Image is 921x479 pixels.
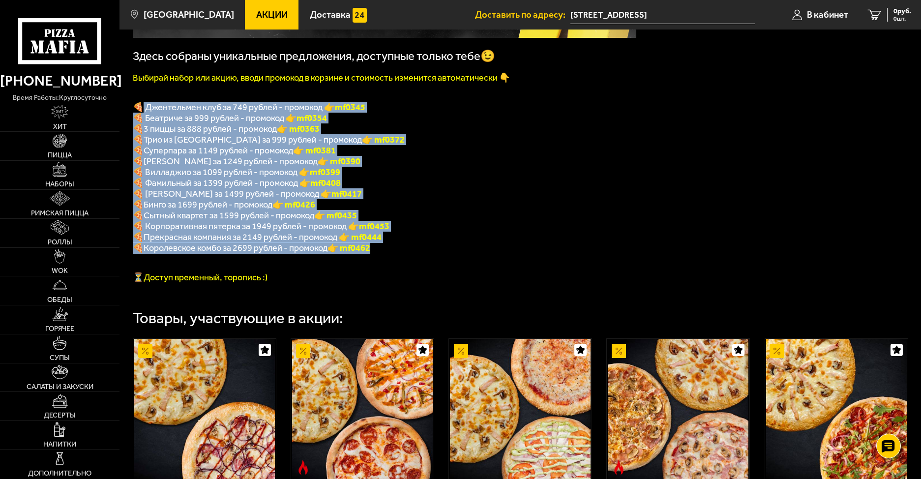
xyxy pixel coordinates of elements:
[570,6,755,24] span: Россия, Санкт-Петербург, Кондратьевский проспект, 68к4
[52,267,68,274] span: WOK
[807,10,848,20] span: В кабинет
[256,10,288,20] span: Акции
[339,232,382,242] font: 👉 mf0444
[133,113,327,123] span: 🍕 Беатриче за 999 рублей - промокод 👉
[314,210,357,221] b: 👉 mf0435
[770,344,784,358] img: Акционный
[133,178,341,188] span: 🍕 Фамильный за 1399 рублей - промокод 👉
[331,188,362,199] b: mf0417
[327,242,370,253] font: 👉 mf0462
[310,178,341,188] b: mf0408
[612,344,626,358] img: Акционный
[362,134,405,145] font: 👉 mf0372
[133,49,495,63] span: Здесь собраны уникальные предложения, доступные только тебе😉
[335,102,365,113] b: mf0345
[612,460,626,475] img: Острое блюдо
[53,123,67,130] span: Хит
[144,210,314,221] span: Сытный квартет за 1599 рублей - промокод
[359,221,389,232] b: mf0453
[133,232,144,242] font: 🍕
[31,210,89,217] span: Римская пицца
[144,10,234,20] span: [GEOGRAPHIC_DATA]
[45,180,74,188] span: Наборы
[43,441,76,448] span: Напитки
[454,344,468,358] img: Акционный
[133,210,144,221] b: 🍕
[133,156,144,167] b: 🍕
[570,6,755,24] input: Ваш адрес доставки
[50,354,70,361] span: Супы
[133,242,144,253] font: 🍕
[28,470,91,477] span: Дополнительно
[138,344,152,358] img: Акционный
[310,167,340,178] b: mf0399
[475,10,570,20] span: Доставить по адресу:
[144,134,362,145] span: Трио из [GEOGRAPHIC_DATA] за 999 рублей - промокод
[144,199,272,210] span: Бинго за 1699 рублей - промокод
[318,156,360,167] b: 👉 mf0390
[272,199,315,210] b: 👉 mf0426
[296,344,310,358] img: Акционный
[47,296,72,303] span: Обеды
[133,102,365,113] span: 🍕 Джентельмен клуб за 749 рублей - промокод 👉
[297,113,327,123] b: mf0354
[48,239,72,246] span: Роллы
[133,188,362,199] span: 🍕 [PERSON_NAME] за 1499 рублей - промокод 👉
[144,123,277,134] span: 3 пиццы за 888 рублей - промокод
[133,72,510,83] font: Выбирай набор или акцию, вводи промокод в корзине и стоимость изменится автоматически 👇
[133,221,389,232] span: 🍕 Корпоративная пятерка за 1949 рублей - промокод 👉
[48,151,72,159] span: Пицца
[353,8,367,22] img: 15daf4d41897b9f0e9f617042186c801.svg
[133,272,267,283] span: ⏳Доступ временный, торопись :)
[893,8,911,15] span: 0 руб.
[133,199,144,210] b: 🍕
[45,325,74,332] span: Горячее
[27,383,93,390] span: Салаты и закуски
[893,16,911,22] span: 0 шт.
[144,156,318,167] span: [PERSON_NAME] за 1249 рублей - промокод
[277,123,320,134] font: 👉 mf0363
[296,460,310,475] img: Острое блюдо
[144,145,293,156] span: Суперпара за 1149 рублей - промокод
[44,412,76,419] span: Десерты
[310,10,351,20] span: Доставка
[133,310,343,326] div: Товары, участвующие в акции:
[133,123,144,134] font: 🍕
[133,145,144,156] font: 🍕
[133,167,340,178] span: 🍕 Вилладжио за 1099 рублей - промокод 👉
[293,145,336,156] font: 👉 mf0381
[133,134,144,145] font: 🍕
[144,232,339,242] span: Прекрасная компания за 2149 рублей - промокод
[144,242,327,253] span: Королевское комбо за 2699 рублей - промокод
